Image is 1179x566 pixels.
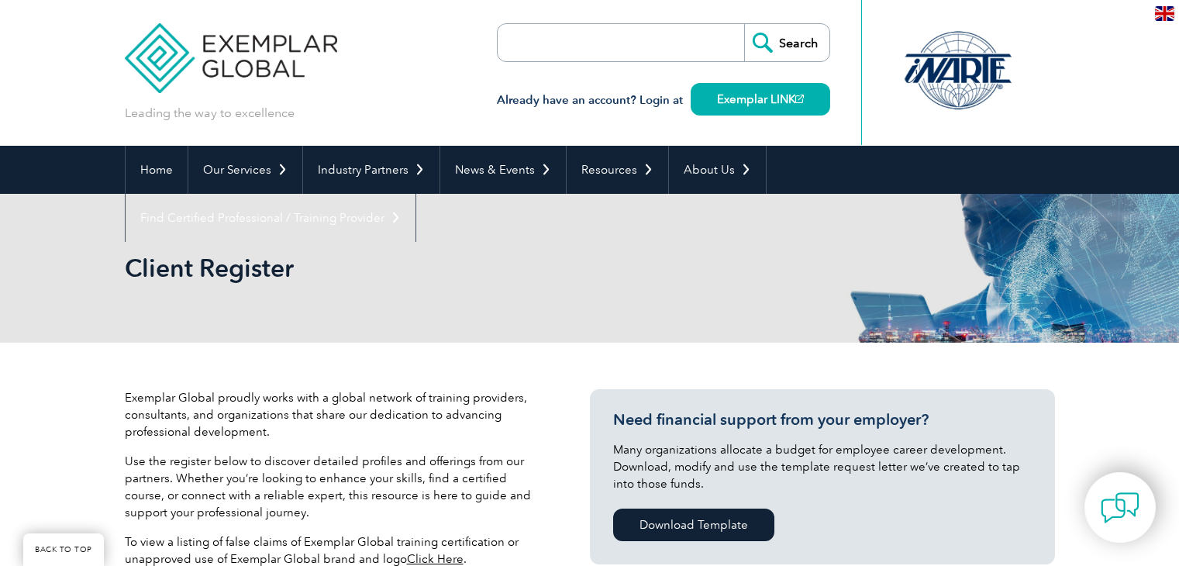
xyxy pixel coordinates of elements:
[440,146,566,194] a: News & Events
[125,453,543,521] p: Use the register below to discover detailed profiles and offerings from our partners. Whether you...
[126,146,188,194] a: Home
[613,410,1032,430] h3: Need financial support from your employer?
[1155,6,1174,21] img: en
[125,105,295,122] p: Leading the way to excellence
[125,256,776,281] h2: Client Register
[1101,488,1139,527] img: contact-chat.png
[567,146,668,194] a: Resources
[125,389,543,440] p: Exemplar Global proudly works with a global network of training providers, consultants, and organ...
[126,194,415,242] a: Find Certified Professional / Training Provider
[23,533,104,566] a: BACK TO TOP
[744,24,829,61] input: Search
[497,91,830,110] h3: Already have an account? Login at
[188,146,302,194] a: Our Services
[691,83,830,116] a: Exemplar LINK
[795,95,804,103] img: open_square.png
[613,509,774,541] a: Download Template
[407,552,464,566] a: Click Here
[303,146,440,194] a: Industry Partners
[613,441,1032,492] p: Many organizations allocate a budget for employee career development. Download, modify and use th...
[669,146,766,194] a: About Us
